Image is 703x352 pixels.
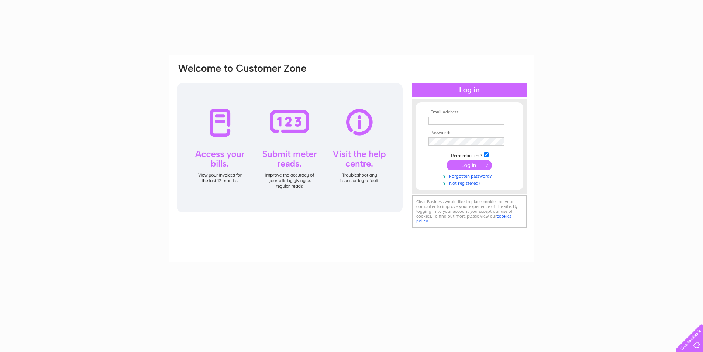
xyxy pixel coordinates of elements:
[427,110,512,115] th: Email Address:
[447,160,492,170] input: Submit
[428,179,512,186] a: Not registered?
[416,213,511,223] a: cookies policy
[427,130,512,136] th: Password:
[412,195,527,228] div: Clear Business would like to place cookies on your computer to improve your experience of the sit...
[428,172,512,179] a: Forgotten password?
[427,151,512,158] td: Remember me?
